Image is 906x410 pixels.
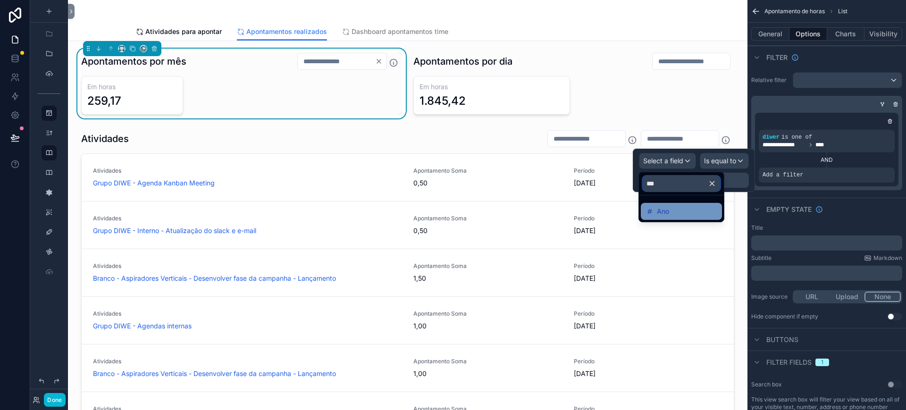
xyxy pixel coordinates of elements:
button: Options [789,27,827,41]
div: Hide component if empty [751,313,818,320]
button: Done [44,393,65,407]
span: Apontamento de horas [764,8,825,15]
a: Dashboard apontamentos time [342,23,448,42]
span: Buttons [766,335,798,344]
span: Dashboard apontamentos time [352,27,448,36]
span: Atividades para apontar [145,27,222,36]
div: 1 [821,359,823,366]
button: None [864,292,901,302]
label: Title [751,224,763,232]
label: Subtitle [751,254,772,262]
button: URL [794,292,830,302]
a: Markdown [864,254,902,262]
h3: Em horas [87,82,177,92]
button: Clear [375,58,386,65]
button: General [751,27,789,41]
div: AND [759,156,895,164]
label: Image source [751,293,789,301]
label: Relative filter [751,76,789,84]
span: Empty state [766,205,812,214]
span: diwer [763,134,780,141]
button: Visibility [864,27,902,41]
span: List [838,8,847,15]
a: Atividades para apontar [136,23,222,42]
span: Filter fields [766,358,812,367]
span: Ano [657,206,669,217]
span: Add a filter [763,171,803,179]
button: Upload [830,292,865,302]
div: scrollable content [751,266,902,281]
div: 259,17 [87,93,121,109]
div: scrollable content [751,235,902,251]
span: Apontamentos realizados [246,27,327,36]
label: Search box [751,381,782,388]
span: Filter [766,53,788,62]
span: Markdown [873,254,902,262]
h1: Apontamentos por mês [81,55,186,68]
button: Charts [827,27,865,41]
a: Apontamentos realizados [237,23,327,41]
span: is one of [781,134,812,141]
